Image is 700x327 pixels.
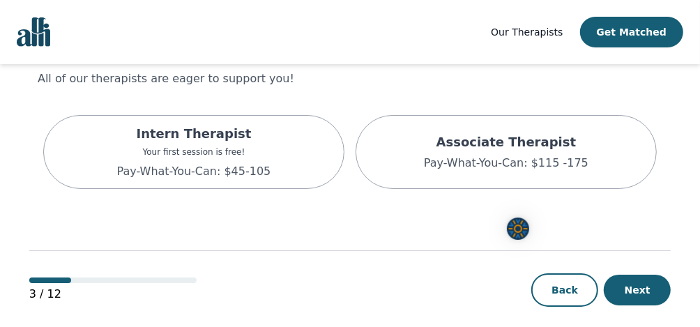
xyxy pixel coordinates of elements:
span: Our Therapists [491,26,563,38]
p: Associate Therapist [424,132,588,152]
p: Intern Therapist [117,124,271,144]
p: All of our therapists are eager to support you! [38,70,662,87]
p: 3 / 12 [29,286,197,303]
p: Pay-What-You-Can: $115 -175 [424,155,588,172]
p: Your first session is free! [117,146,271,158]
button: Get Matched [580,17,683,47]
button: Next [604,275,671,305]
img: alli logo [17,17,50,47]
p: Pay-What-You-Can: $45-105 [117,163,271,180]
a: Our Therapists [491,24,563,40]
button: Back [531,273,598,307]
